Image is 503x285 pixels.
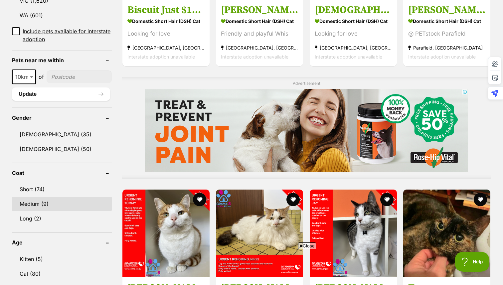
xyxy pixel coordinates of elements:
[403,190,490,277] img: Taro - Domestic Short Hair (DSH) Cat
[12,197,112,211] a: Medium (9)
[12,239,112,245] header: Age
[12,127,112,141] a: [DEMOGRAPHIC_DATA] (35)
[12,70,36,84] span: 10km
[127,29,205,38] div: Looking for love
[455,252,490,272] iframe: Help Scout Beacon - Open
[12,115,112,121] header: Gender
[221,29,298,38] div: Friendly and playful Whis
[127,43,205,52] strong: [GEOGRAPHIC_DATA], [GEOGRAPHIC_DATA]
[12,142,112,156] a: [DEMOGRAPHIC_DATA] (50)
[12,212,112,225] a: Long (2)
[315,54,382,60] span: Interstate adoption unavailable
[315,16,392,26] strong: Domestic Short Hair (DSH) Cat
[12,170,112,176] header: Coat
[12,267,112,281] a: Cat (80)
[315,29,392,38] div: Looking for love
[12,8,112,22] a: WA (601)
[408,54,476,60] span: Interstate adoption unavailable
[39,73,44,81] span: of
[23,27,112,43] span: Include pets available for interstate adoption
[408,4,485,16] h3: [PERSON_NAME]
[221,54,288,60] span: Interstate adoption unavailable
[310,190,397,277] img: Jay Private Rehoming No Charge! - Domestic Short Hair (DSH) Cat
[12,27,112,43] a: Include pets available for interstate adoption
[408,29,485,38] div: @ PETstock Parafield
[474,193,487,206] button: favourite
[12,182,112,196] a: Short (74)
[127,4,205,16] h3: Biscuit Just $100 Limited Time!
[13,72,35,81] span: 10km
[221,43,298,52] strong: [GEOGRAPHIC_DATA], [GEOGRAPHIC_DATA]
[12,57,112,63] header: Pets near me within
[315,4,392,16] h3: [DEMOGRAPHIC_DATA] Bird
[90,252,413,282] iframe: Advertisement
[380,193,394,206] button: favourite
[145,89,468,172] iframe: Advertisement
[47,71,112,83] input: postcode
[12,87,110,101] button: Update
[127,54,195,60] span: Interstate adoption unavailable
[127,16,205,26] strong: Domestic Short Hair (DSH) Cat
[408,43,485,52] strong: Parafield, [GEOGRAPHIC_DATA]
[12,252,112,266] a: Kitten (5)
[287,193,300,206] button: favourite
[221,16,298,26] strong: Domestic Short Hair (DSH) Cat
[216,190,303,277] img: Nikki Private Rehoming No Charge! - Domestic Long Hair (DLH) Cat
[298,242,316,249] span: Close
[408,16,485,26] strong: Domestic Short Hair (DSH) Cat
[315,43,392,52] strong: [GEOGRAPHIC_DATA], [GEOGRAPHIC_DATA]
[122,77,491,179] div: Advertisement
[193,193,206,206] button: favourite
[122,190,210,277] img: Tommy Private Rehoming No Charge! - Domestic Short Hair (DSH) Cat
[221,4,298,16] h3: [PERSON_NAME]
